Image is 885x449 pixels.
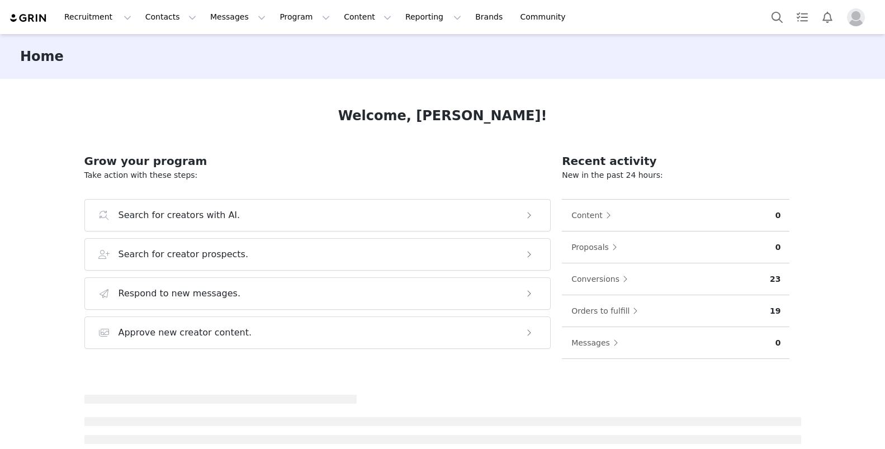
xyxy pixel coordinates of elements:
[84,199,551,231] button: Search for creators with AI.
[119,287,241,300] h3: Respond to new messages.
[847,8,865,26] img: placeholder-profile.jpg
[571,302,643,320] button: Orders to fulfill
[20,46,64,67] h3: Home
[840,8,876,26] button: Profile
[119,248,249,261] h3: Search for creator prospects.
[203,4,272,30] button: Messages
[562,169,789,181] p: New in the past 24 hours:
[84,316,551,349] button: Approve new creator content.
[273,4,337,30] button: Program
[119,326,252,339] h3: Approve new creator content.
[84,153,551,169] h2: Grow your program
[468,4,513,30] a: Brands
[775,242,781,253] p: 0
[562,153,789,169] h2: Recent activity
[119,209,240,222] h3: Search for creators with AI.
[399,4,468,30] button: Reporting
[775,337,781,349] p: 0
[9,13,48,23] img: grin logo
[84,277,551,310] button: Respond to new messages.
[58,4,138,30] button: Recruitment
[139,4,203,30] button: Contacts
[775,210,781,221] p: 0
[571,238,623,256] button: Proposals
[571,206,617,224] button: Content
[514,4,578,30] a: Community
[84,238,551,271] button: Search for creator prospects.
[571,270,633,288] button: Conversions
[337,4,398,30] button: Content
[338,106,547,126] h1: Welcome, [PERSON_NAME]!
[765,4,789,30] button: Search
[84,169,551,181] p: Take action with these steps:
[770,273,780,285] p: 23
[770,305,780,317] p: 19
[815,4,840,30] button: Notifications
[571,334,624,352] button: Messages
[790,4,815,30] a: Tasks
